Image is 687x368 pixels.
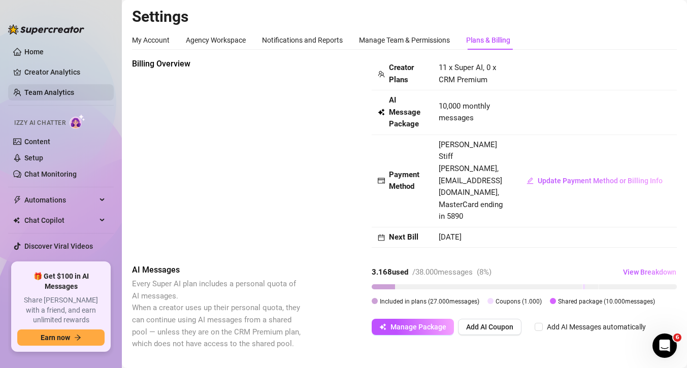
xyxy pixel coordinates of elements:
span: Update Payment Method or Billing Info [538,177,663,185]
div: Plans & Billing [466,35,510,46]
span: Coupons ( 1.000 ) [496,298,542,305]
span: 🎁 Get $100 in AI Messages [17,272,105,291]
a: Content [24,138,50,146]
strong: Next Bill [389,232,418,242]
iframe: Intercom live chat [652,333,677,358]
span: ( 8 %) [477,267,492,277]
div: Notifications and Reports [262,35,343,46]
span: thunderbolt [13,196,21,204]
div: Add AI Messages automatically [547,321,646,332]
button: Add AI Coupon [458,319,521,335]
span: Manage Package [390,323,446,331]
span: edit [527,177,534,184]
span: / 38.000 messages [412,267,473,277]
div: My Account [132,35,170,46]
strong: 3.168 used [372,267,408,277]
img: Chat Copilot [13,217,20,224]
a: Home [24,48,44,56]
button: View Breakdown [623,264,677,280]
span: Shared package ( 10.000 messages) [558,298,655,305]
span: Earn now [41,333,70,342]
span: Share [PERSON_NAME] with a friend, and earn unlimited rewards [17,295,105,325]
img: logo-BBDzfeDw.svg [8,24,84,35]
span: 6 [673,333,681,342]
span: Every Super AI plan includes a personal quota of AI messages. When a creator uses up their person... [132,279,301,348]
span: arrow-right [74,334,81,341]
div: Manage Team & Permissions [359,35,450,46]
button: Manage Package [372,319,454,335]
a: Discover Viral Videos [24,242,93,250]
span: [DATE] [439,232,462,242]
a: Creator Analytics [24,64,106,80]
span: 10,000 monthly messages [439,101,506,124]
strong: AI Message Package [389,95,420,128]
span: Automations [24,192,96,208]
strong: Creator Plans [389,63,414,84]
button: Earn nowarrow-right [17,329,105,346]
span: View Breakdown [623,268,676,276]
h2: Settings [132,7,677,26]
a: Chat Monitoring [24,170,77,178]
span: Izzy AI Chatter [14,118,66,128]
span: credit-card [378,177,385,184]
button: Update Payment Method or Billing Info [518,173,671,189]
span: team [378,71,385,78]
span: AI Messages [132,264,303,276]
strong: Payment Method [389,170,419,191]
span: Add AI Coupon [466,323,513,331]
a: Setup [24,154,43,162]
img: AI Chatter [70,114,85,129]
span: [PERSON_NAME] Stiff [PERSON_NAME], [EMAIL_ADDRESS][DOMAIN_NAME], MasterCard ending in 5890 [439,140,503,221]
a: Team Analytics [24,88,74,96]
span: Included in plans ( 27.000 messages) [380,298,479,305]
span: 11 x Super AI, 0 x CRM Premium [439,63,496,84]
span: Chat Copilot [24,212,96,228]
span: calendar [378,234,385,241]
span: Billing Overview [132,58,303,70]
div: Agency Workspace [186,35,246,46]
